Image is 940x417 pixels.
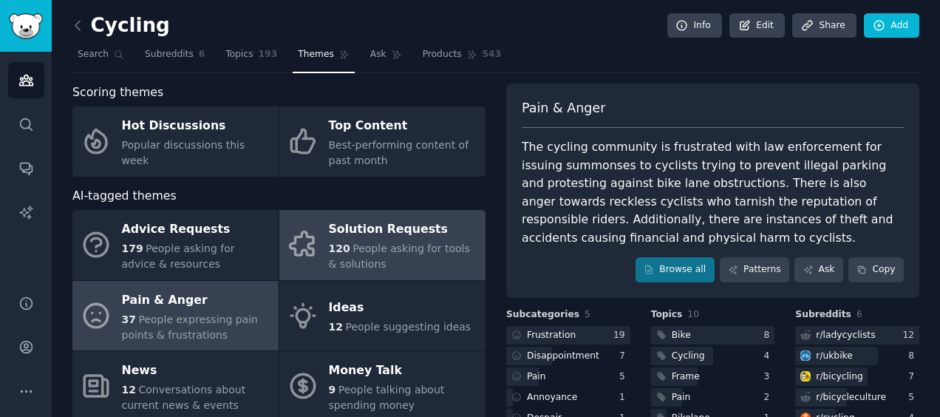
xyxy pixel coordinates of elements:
[423,48,462,61] span: Products
[279,210,486,280] a: Solution Requests120People asking for tools & solutions
[199,48,205,61] span: 6
[908,350,919,363] div: 8
[329,384,336,396] span: 9
[908,391,919,404] div: 5
[619,370,630,384] div: 5
[902,329,919,342] div: 12
[279,281,486,351] a: Ideas12People suggesting ideas
[78,48,109,61] span: Search
[908,370,919,384] div: 7
[72,43,129,73] a: Search
[687,309,699,319] span: 10
[792,13,856,38] a: Share
[667,13,722,38] a: Info
[418,43,506,73] a: Products543
[816,350,852,363] div: r/ ukbike
[522,99,605,118] span: Pain & Anger
[506,367,630,386] a: Pain5
[619,350,630,363] div: 7
[816,329,875,342] div: r/ ladycyclists
[636,257,715,282] a: Browse all
[506,347,630,365] a: Disappointment7
[672,329,691,342] div: Bike
[864,13,919,38] a: Add
[527,350,599,363] div: Disappointment
[122,384,136,396] span: 12
[72,106,279,177] a: Hot DiscussionsPopular discussions this week
[527,370,546,384] div: Pain
[764,370,775,384] div: 3
[506,308,579,322] span: Subcategories
[672,391,691,404] div: Pain
[122,243,143,254] span: 179
[672,350,705,363] div: Cycling
[522,138,904,247] div: The cycling community is frustrated with law enforcement for issuing summonses to cyclists trying...
[816,391,886,404] div: r/ bicycleculture
[764,350,775,363] div: 4
[527,329,576,342] div: Frustration
[816,370,862,384] div: r/ bicycling
[506,388,630,407] a: Annoyance1
[259,48,278,61] span: 193
[122,359,271,383] div: News
[764,329,775,342] div: 8
[122,218,271,242] div: Advice Requests
[795,388,919,407] a: r/bicycleculture5
[345,321,471,333] span: People suggesting ideas
[794,257,843,282] a: Ask
[764,391,775,404] div: 2
[795,347,919,365] a: ukbiker/ukbike8
[585,309,590,319] span: 5
[329,139,469,166] span: Best-performing content of past month
[720,257,789,282] a: Patterns
[848,257,904,282] button: Copy
[329,296,471,320] div: Ideas
[220,43,282,73] a: Topics193
[72,210,279,280] a: Advice Requests179People asking for advice & resources
[279,106,486,177] a: Top ContentBest-performing content of past month
[613,329,630,342] div: 19
[122,384,246,411] span: Conversations about current news & events
[651,367,775,386] a: Frame3
[329,243,470,270] span: People asking for tools & solutions
[140,43,210,73] a: Subreddits6
[72,187,177,206] span: AI-tagged themes
[329,243,350,254] span: 120
[619,391,630,404] div: 1
[122,243,235,270] span: People asking for advice & resources
[506,326,630,345] a: Frustration19
[122,313,136,325] span: 37
[293,43,355,73] a: Themes
[329,321,343,333] span: 12
[329,359,478,383] div: Money Talk
[800,371,811,382] img: bicycling
[370,48,386,61] span: Ask
[329,115,478,138] div: Top Content
[651,388,775,407] a: Pain2
[672,370,700,384] div: Frame
[145,48,194,61] span: Subreddits
[795,326,919,345] a: r/ladycyclists12
[729,13,785,38] a: Edit
[122,139,245,166] span: Popular discussions this week
[298,48,334,61] span: Themes
[225,48,253,61] span: Topics
[795,367,919,386] a: bicyclingr/bicycling7
[651,308,683,322] span: Topics
[122,313,258,341] span: People expressing pain points & frustrations
[800,350,811,361] img: ukbike
[122,288,271,312] div: Pain & Anger
[122,115,271,138] div: Hot Discussions
[72,84,163,102] span: Scoring themes
[856,309,862,319] span: 6
[651,326,775,345] a: Bike8
[9,13,43,39] img: GummySearch logo
[329,384,445,411] span: People talking about spending money
[795,308,851,322] span: Subreddits
[72,281,279,351] a: Pain & Anger37People expressing pain points & frustrations
[365,43,407,73] a: Ask
[483,48,502,61] span: 543
[527,391,577,404] div: Annoyance
[329,218,478,242] div: Solution Requests
[651,347,775,365] a: Cycling4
